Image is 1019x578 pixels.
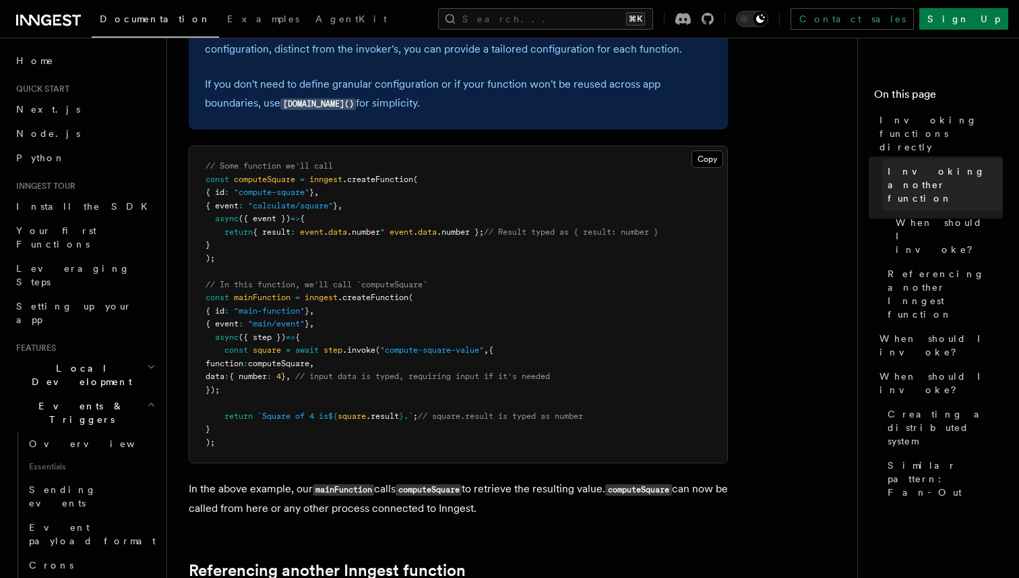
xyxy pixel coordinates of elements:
span: async [215,214,239,223]
code: computeSquare [396,484,462,496]
button: Copy [691,150,723,168]
span: Next.js [16,104,80,115]
span: => [286,333,295,342]
span: ); [206,438,215,447]
span: "calculate/square" [248,201,333,210]
span: , [309,319,314,328]
button: Local Development [11,356,158,394]
span: Essentials [24,456,158,478]
span: "compute-square" [234,187,309,197]
span: data [328,227,347,237]
span: async [215,333,239,342]
span: Leveraging Steps [16,263,130,287]
span: } [206,240,210,250]
a: Python [11,146,158,170]
span: : [239,201,243,210]
span: Overview [29,438,168,449]
span: inngest [305,293,338,302]
span: data [206,372,224,381]
p: Use in tasks that need specific settings like concurrency limits. Because it runs with its own co... [205,20,712,59]
span: Python [16,152,65,163]
a: Referencing another Inngest function [882,262,1003,326]
span: Install the SDK [16,201,156,212]
span: { id [206,306,224,316]
span: step [323,345,342,355]
a: Your first Functions [11,219,158,256]
span: . [323,227,328,237]
span: // Result typed as { result: number } [484,227,658,237]
span: : [224,306,229,316]
span: Inngest tour [11,181,75,192]
span: : [224,372,229,381]
span: , [309,359,314,368]
span: } [309,187,314,197]
span: { [295,333,300,342]
span: : [239,319,243,328]
span: computeSquare [234,175,295,184]
span: { number [229,372,267,381]
a: Contact sales [791,8,914,30]
span: return [224,227,253,237]
span: return [224,411,253,421]
span: } [305,319,309,328]
span: inngest [309,175,342,184]
span: 4 [276,372,281,381]
span: ; [413,411,418,421]
span: Documentation [100,13,211,24]
a: Overview [24,432,158,456]
span: , [309,306,314,316]
span: : [267,372,272,381]
span: Similar pattern: Fan-Out [888,459,1003,499]
span: square [338,411,366,421]
span: .invoke [342,345,375,355]
span: Examples [227,13,299,24]
code: computeSquare [605,484,671,496]
span: ( [413,175,418,184]
span: const [224,345,248,355]
span: "main-function" [234,306,305,316]
span: } [399,411,404,421]
a: Next.js [11,97,158,121]
span: "compute-square-value" [380,345,484,355]
p: In the above example, our calls to retrieve the resulting value. can now be called from here or a... [189,480,728,518]
span: : [243,359,248,368]
span: When should I invoke? [896,216,1003,256]
a: Sending events [24,478,158,515]
span: `Square of 4 is [257,411,328,421]
span: ({ step }) [239,333,286,342]
span: } [281,372,286,381]
a: Creating a distributed system [882,402,1003,453]
span: : [224,187,229,197]
button: Toggle dark mode [736,11,768,27]
span: .createFunction [342,175,413,184]
span: When should I invoke? [879,370,1003,397]
span: = [286,345,290,355]
kbd: ⌘K [626,12,645,26]
span: AgentKit [315,13,387,24]
a: Install the SDK [11,194,158,219]
a: Documentation [92,4,219,38]
span: { [489,345,493,355]
span: await [295,345,319,355]
span: Local Development [11,362,147,388]
span: Event payload format [29,522,156,546]
span: Invoking another function [888,165,1003,205]
button: Events & Triggers [11,394,158,432]
a: Similar pattern: Fan-Out [882,453,1003,504]
span: // In this function, we'll call `computeSquare` [206,280,427,289]
span: , [484,345,489,355]
span: Features [11,343,56,353]
span: event [300,227,323,237]
span: { id [206,187,224,197]
span: } [206,424,210,434]
span: : [290,227,295,237]
span: // square.result is typed as number [418,411,583,421]
span: ${ [328,411,338,421]
span: = [295,293,300,302]
span: . [413,227,418,237]
span: }); [206,385,220,395]
span: Setting up your app [16,301,132,325]
a: Crons [24,553,158,577]
span: Events & Triggers [11,399,147,426]
span: ( [408,293,413,302]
